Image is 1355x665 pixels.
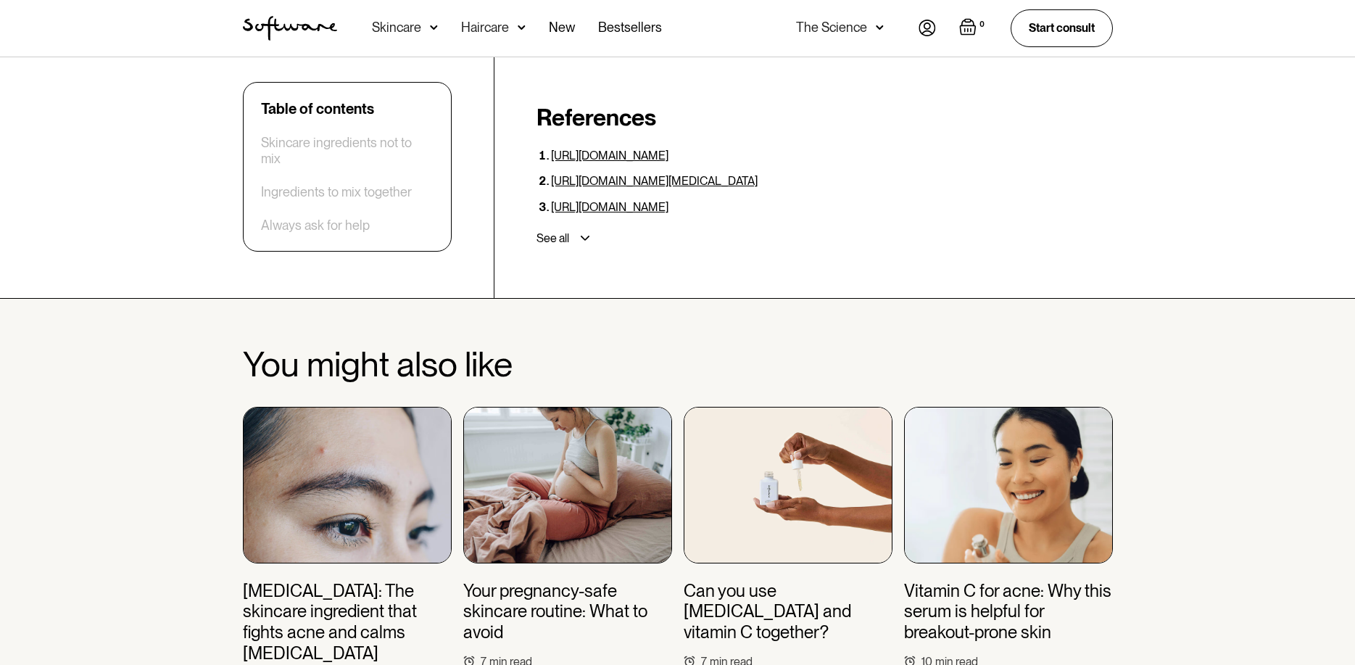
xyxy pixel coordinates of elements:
[796,20,867,35] div: The Science
[261,184,412,200] a: Ingredients to mix together
[463,581,672,643] h3: Your pregnancy-safe skincare routine: What to avoid
[684,581,892,643] h3: Can you use [MEDICAL_DATA] and vitamin C together?
[536,231,569,246] div: See all
[977,18,987,31] div: 0
[1011,9,1113,46] a: Start consult
[551,174,758,188] a: [URL][DOMAIN_NAME][MEDICAL_DATA]
[959,18,987,38] a: Open empty cart
[904,581,1113,643] h3: Vitamin C for acne: Why this serum is helpful for breakout-prone skin
[243,345,1113,384] h2: You might also like
[261,100,374,117] div: Table of contents
[261,135,434,166] a: Skincare ingredients not to mix
[261,218,370,234] a: Always ask for help
[461,20,509,35] div: Haircare
[243,581,452,664] h3: [MEDICAL_DATA]: The skincare ingredient that fights acne and calms [MEDICAL_DATA]
[372,20,421,35] div: Skincare
[518,20,526,35] img: arrow down
[551,200,668,214] a: [URL][DOMAIN_NAME]
[430,20,438,35] img: arrow down
[876,20,884,35] img: arrow down
[536,104,1113,131] h2: References
[243,16,337,41] img: Software Logo
[551,149,668,162] a: [URL][DOMAIN_NAME]
[243,16,337,41] a: home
